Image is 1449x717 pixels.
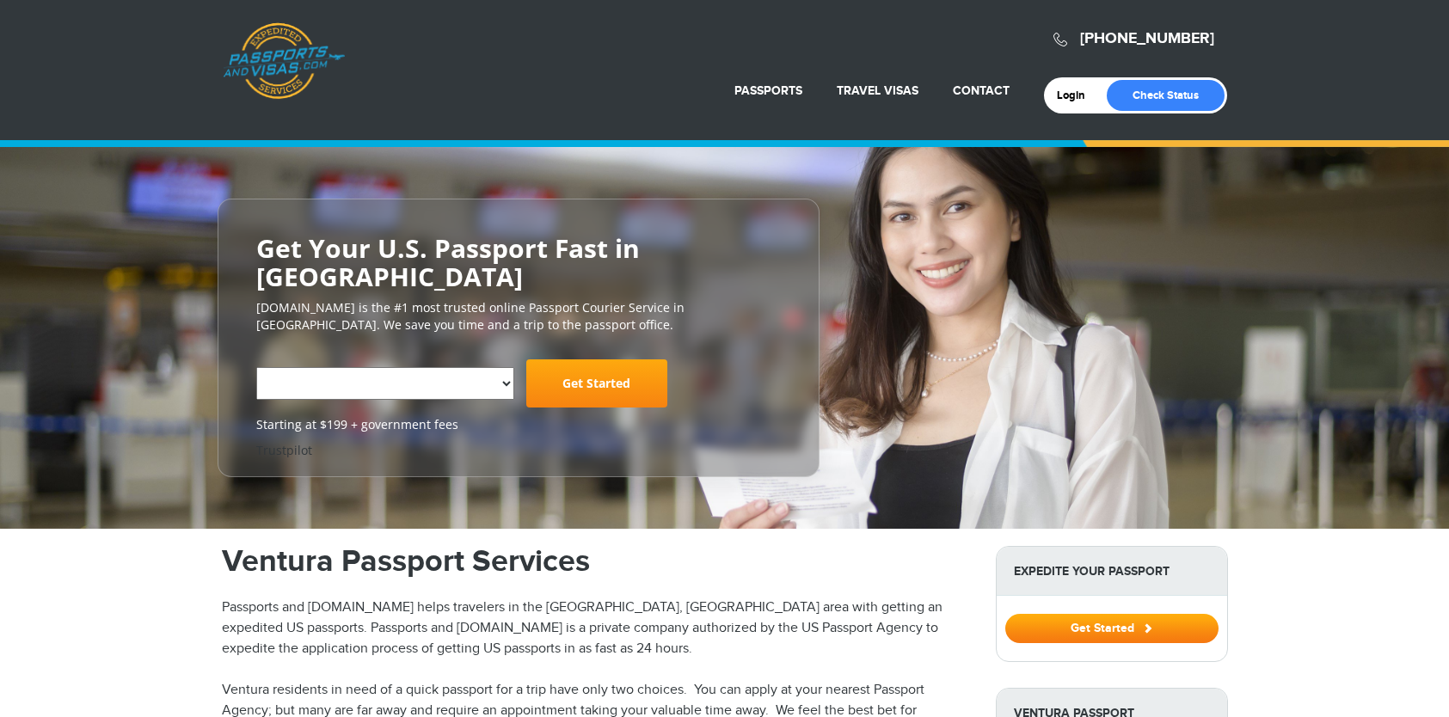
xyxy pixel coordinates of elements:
[223,22,345,100] a: Passports & [DOMAIN_NAME]
[734,83,802,98] a: Passports
[526,359,667,408] a: Get Started
[256,234,781,291] h2: Get Your U.S. Passport Fast in [GEOGRAPHIC_DATA]
[1057,89,1097,102] a: Login
[997,547,1227,596] strong: Expedite Your Passport
[256,442,312,458] a: Trustpilot
[222,546,970,577] h1: Ventura Passport Services
[1080,29,1214,48] a: [PHONE_NUMBER]
[1107,80,1225,111] a: Check Status
[222,597,970,659] p: Passports and [DOMAIN_NAME] helps travelers in the [GEOGRAPHIC_DATA], [GEOGRAPHIC_DATA] area with...
[1005,614,1219,643] button: Get Started
[256,299,781,334] p: [DOMAIN_NAME] is the #1 most trusted online Passport Courier Service in [GEOGRAPHIC_DATA]. We sav...
[953,83,1010,98] a: Contact
[256,416,781,433] span: Starting at $199 + government fees
[1005,621,1219,634] a: Get Started
[837,83,918,98] a: Travel Visas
